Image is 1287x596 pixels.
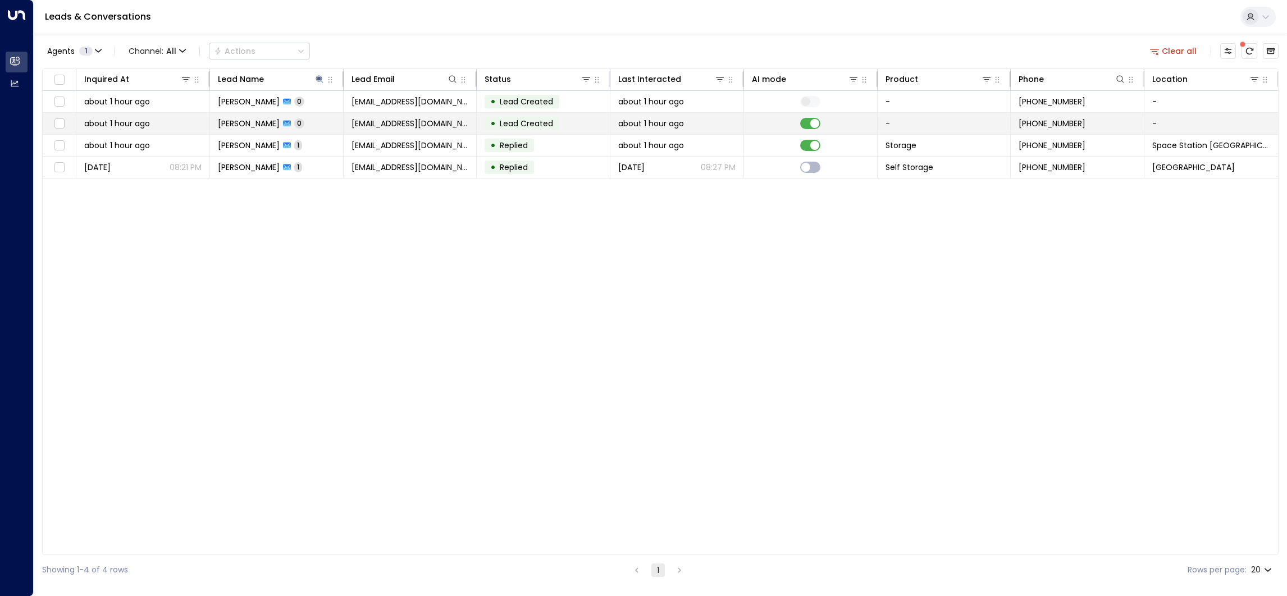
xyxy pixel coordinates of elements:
[209,43,310,59] button: Actions
[352,118,469,129] span: victoria_swain@hotmail.com
[52,117,66,131] span: Toggle select row
[1152,140,1270,151] span: Space Station Garretts Green
[45,10,151,23] a: Leads & Conversations
[79,47,93,56] span: 1
[618,72,681,86] div: Last Interacted
[752,72,786,86] div: AI mode
[52,139,66,153] span: Toggle select row
[490,136,496,155] div: •
[1019,118,1085,129] span: +447407130293
[42,564,128,576] div: Showing 1-4 of 4 rows
[52,95,66,109] span: Toggle select row
[500,118,553,129] span: Lead Created
[618,140,684,151] span: about 1 hour ago
[42,43,106,59] button: Agents1
[500,140,528,151] span: Replied
[84,118,150,129] span: about 1 hour ago
[84,140,150,151] span: about 1 hour ago
[352,96,469,107] span: victoria_swain@hotmail.com
[218,140,280,151] span: Victoria Swain
[618,118,684,129] span: about 1 hour ago
[701,162,736,173] p: 08:27 PM
[878,113,1011,134] td: -
[1152,72,1260,86] div: Location
[1188,564,1247,576] label: Rows per page:
[352,140,469,151] span: victoria_swain@hotmail.com
[209,43,310,59] div: Button group with a nested menu
[618,162,645,173] span: May 08, 2025
[1019,72,1044,86] div: Phone
[294,97,304,106] span: 0
[500,162,528,173] span: Replied
[1152,162,1235,173] span: Space Station Stirchley
[52,161,66,175] span: Toggle select row
[886,162,933,173] span: Self Storage
[886,72,993,86] div: Product
[1251,562,1274,578] div: 20
[218,72,325,86] div: Lead Name
[618,72,725,86] div: Last Interacted
[485,72,511,86] div: Status
[1145,43,1202,59] button: Clear all
[886,72,918,86] div: Product
[1144,91,1278,112] td: -
[84,72,129,86] div: Inquired At
[166,47,176,56] span: All
[1019,72,1126,86] div: Phone
[218,118,280,129] span: Victoria Swain
[352,162,469,173] span: caz2110@gmail.com
[1019,162,1085,173] span: +447847255537
[500,96,553,107] span: Lead Created
[214,46,255,56] div: Actions
[1152,72,1188,86] div: Location
[878,91,1011,112] td: -
[1144,113,1278,134] td: -
[218,162,280,173] span: Caroline Swain
[294,162,302,172] span: 1
[84,72,191,86] div: Inquired At
[629,563,687,577] nav: pagination navigation
[352,72,459,86] div: Lead Email
[124,43,190,59] button: Channel:All
[124,43,190,59] span: Channel:
[618,96,684,107] span: about 1 hour ago
[47,47,75,55] span: Agents
[1220,43,1236,59] button: Customize
[294,118,304,128] span: 0
[651,563,665,577] button: page 1
[886,140,916,151] span: Storage
[485,72,592,86] div: Status
[52,73,66,87] span: Toggle select all
[1019,96,1085,107] span: +447407130293
[1263,43,1279,59] button: Archived Leads
[490,158,496,177] div: •
[294,140,302,150] span: 1
[84,162,111,173] span: May 08, 2025
[352,72,395,86] div: Lead Email
[1019,140,1085,151] span: +447407130293
[170,162,202,173] p: 08:21 PM
[84,96,150,107] span: about 1 hour ago
[752,72,859,86] div: AI mode
[490,92,496,111] div: •
[490,114,496,133] div: •
[1242,43,1257,59] span: There are new threads available. Refresh the grid to view the latest updates.
[218,72,264,86] div: Lead Name
[218,96,280,107] span: Victoria Swain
